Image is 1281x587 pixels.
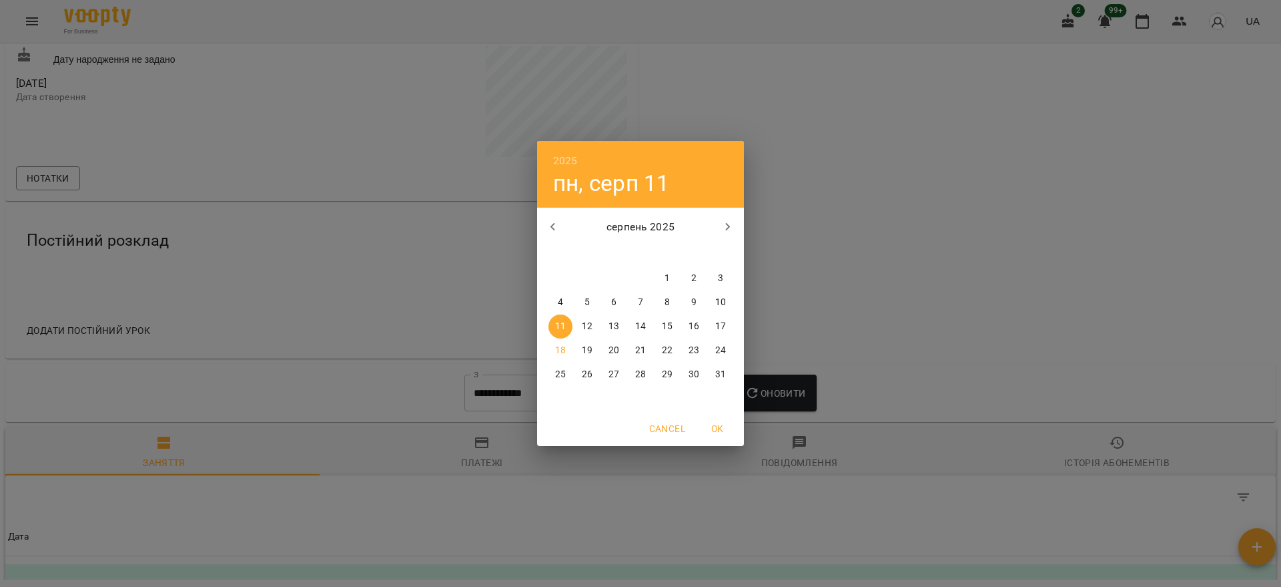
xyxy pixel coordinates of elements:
[709,363,733,387] button: 31
[682,246,706,260] span: сб
[602,290,626,315] button: 6
[628,246,653,260] span: чт
[582,344,592,357] p: 19
[682,363,706,387] button: 30
[691,272,697,285] p: 2
[608,368,619,381] p: 27
[701,421,733,437] span: OK
[628,363,653,387] button: 28
[628,290,653,315] button: 7
[709,266,733,290] button: 3
[555,320,566,333] p: 11
[548,246,572,260] span: пн
[555,344,566,357] p: 18
[548,315,572,339] button: 11
[611,296,616,309] p: 6
[628,339,653,363] button: 21
[575,246,599,260] span: вт
[682,266,706,290] button: 2
[709,315,733,339] button: 17
[644,417,691,441] button: Cancel
[655,339,679,363] button: 22
[715,296,726,309] p: 10
[682,339,706,363] button: 23
[662,368,673,381] p: 29
[584,296,590,309] p: 5
[602,315,626,339] button: 13
[635,320,646,333] p: 14
[709,339,733,363] button: 24
[602,339,626,363] button: 20
[569,219,713,235] p: серпень 2025
[582,368,592,381] p: 26
[655,246,679,260] span: пт
[548,339,572,363] button: 18
[655,363,679,387] button: 29
[718,272,723,285] p: 3
[635,368,646,381] p: 28
[682,290,706,315] button: 9
[689,368,699,381] p: 30
[628,315,653,339] button: 14
[602,363,626,387] button: 27
[691,296,697,309] p: 9
[575,290,599,315] button: 5
[608,344,619,357] p: 20
[608,320,619,333] p: 13
[665,272,670,285] p: 1
[553,152,578,170] button: 2025
[665,296,670,309] p: 8
[715,344,726,357] p: 24
[655,266,679,290] button: 1
[553,170,670,197] button: пн, серп 11
[682,315,706,339] button: 16
[575,315,599,339] button: 12
[602,246,626,260] span: ср
[548,290,572,315] button: 4
[582,320,592,333] p: 12
[575,363,599,387] button: 26
[715,368,726,381] p: 31
[662,320,673,333] p: 15
[558,296,563,309] p: 4
[655,315,679,339] button: 15
[548,363,572,387] button: 25
[709,246,733,260] span: нд
[715,320,726,333] p: 17
[709,290,733,315] button: 10
[635,344,646,357] p: 21
[662,344,673,357] p: 22
[689,320,699,333] p: 16
[555,368,566,381] p: 25
[696,417,739,441] button: OK
[655,290,679,315] button: 8
[649,421,685,437] span: Cancel
[638,296,643,309] p: 7
[689,344,699,357] p: 23
[575,339,599,363] button: 19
